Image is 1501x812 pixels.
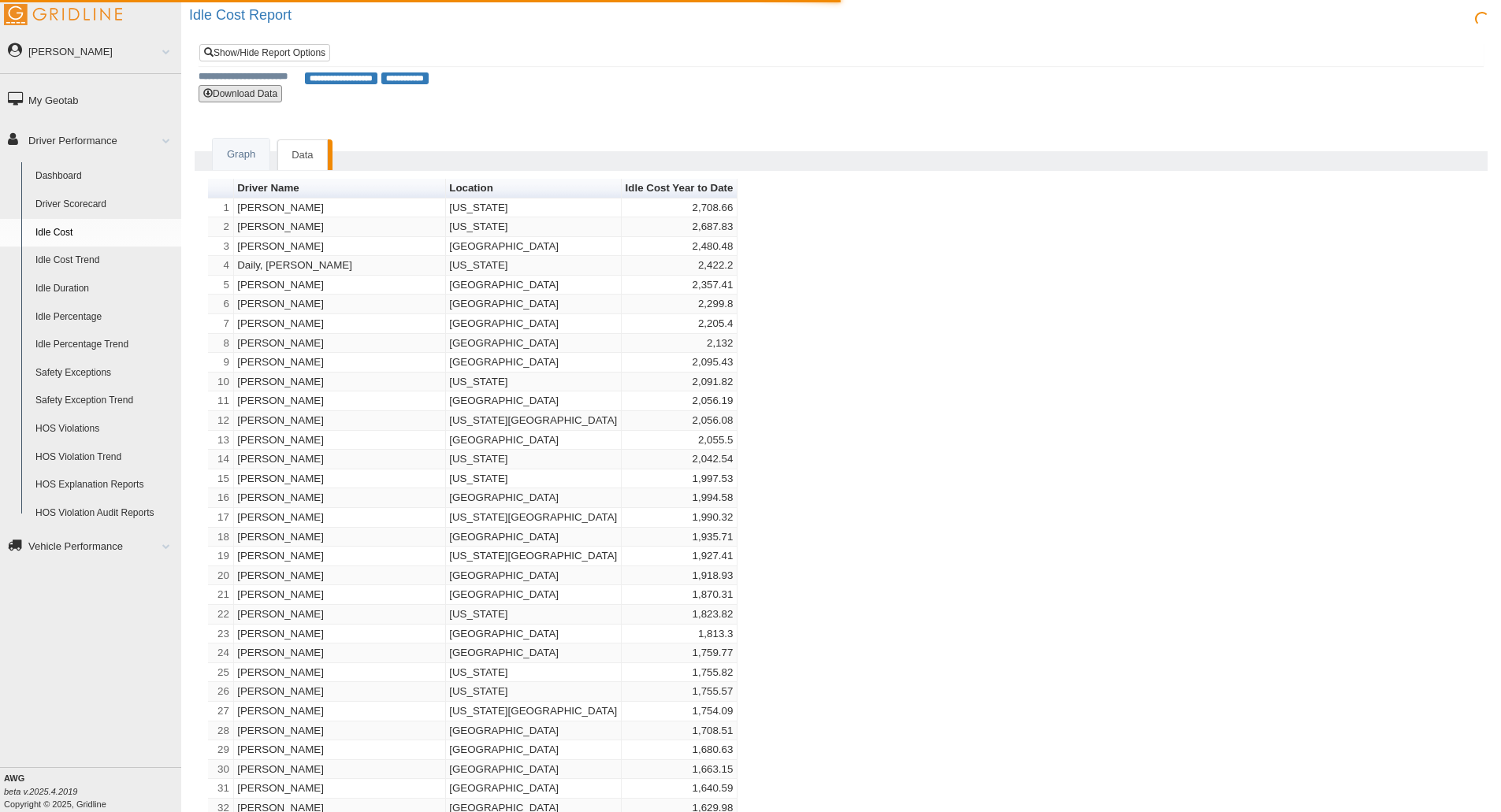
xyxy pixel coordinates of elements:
[622,431,737,450] td: 2,055.5
[446,314,622,334] td: [GEOGRAPHIC_DATA]
[208,295,234,314] td: 6
[446,217,622,237] td: [US_STATE]
[622,508,737,528] td: 1,990.32
[446,566,622,586] td: [GEOGRAPHIC_DATA]
[208,391,234,411] td: 11
[234,760,446,780] td: [PERSON_NAME]
[208,431,234,450] td: 13
[234,779,446,799] td: [PERSON_NAME]
[234,411,446,431] td: [PERSON_NAME]
[208,605,234,625] td: 22
[208,411,234,431] td: 12
[234,179,446,198] th: Sort column
[208,256,234,276] td: 4
[446,295,622,314] td: [GEOGRAPHIC_DATA]
[28,191,181,219] a: Driver Scorecard
[208,373,234,392] td: 10
[208,334,234,354] td: 8
[446,469,622,489] td: [US_STATE]
[622,779,737,799] td: 1,640.59
[446,760,622,780] td: [GEOGRAPHIC_DATA]
[234,682,446,702] td: [PERSON_NAME]
[622,450,737,469] td: 2,042.54
[446,663,622,683] td: [US_STATE]
[446,391,622,411] td: [GEOGRAPHIC_DATA]
[622,237,737,257] td: 2,480.48
[622,334,737,354] td: 2,132
[28,303,181,332] a: Idle Percentage
[213,139,269,171] a: Graph
[234,450,446,469] td: [PERSON_NAME]
[234,585,446,605] td: [PERSON_NAME]
[234,334,446,354] td: [PERSON_NAME]
[446,198,622,218] td: [US_STATE]
[208,450,234,469] td: 14
[208,237,234,257] td: 3
[446,682,622,702] td: [US_STATE]
[622,373,737,392] td: 2,091.82
[234,237,446,257] td: [PERSON_NAME]
[28,247,181,275] a: Idle Cost Trend
[208,217,234,237] td: 2
[208,276,234,295] td: 5
[234,721,446,741] td: [PERSON_NAME]
[622,585,737,605] td: 1,870.31
[446,353,622,373] td: [GEOGRAPHIC_DATA]
[208,528,234,547] td: 18
[234,605,446,625] td: [PERSON_NAME]
[622,721,737,741] td: 1,708.51
[446,702,622,721] td: [US_STATE][GEOGRAPHIC_DATA]
[234,353,446,373] td: [PERSON_NAME]
[446,334,622,354] td: [GEOGRAPHIC_DATA]
[622,625,737,644] td: 1,813.3
[446,585,622,605] td: [GEOGRAPHIC_DATA]
[208,198,234,218] td: 1
[28,331,181,359] a: Idle Percentage Trend
[622,547,737,566] td: 1,927.41
[208,547,234,566] td: 19
[189,8,1501,24] h2: Idle Cost Report
[234,508,446,528] td: [PERSON_NAME]
[622,566,737,586] td: 1,918.93
[208,585,234,605] td: 21
[446,450,622,469] td: [US_STATE]
[234,566,446,586] td: [PERSON_NAME]
[234,547,446,566] td: [PERSON_NAME]
[208,721,234,741] td: 28
[234,469,446,489] td: [PERSON_NAME]
[208,625,234,644] td: 23
[446,179,622,198] th: Sort column
[446,740,622,760] td: [GEOGRAPHIC_DATA]
[28,359,181,387] a: Safety Exceptions
[28,387,181,415] a: Safety Exception Trend
[208,643,234,663] td: 24
[208,469,234,489] td: 15
[234,314,446,334] td: [PERSON_NAME]
[446,256,622,276] td: [US_STATE]
[208,508,234,528] td: 17
[622,276,737,295] td: 2,357.41
[622,488,737,508] td: 1,994.58
[28,443,181,472] a: HOS Violation Trend
[622,295,737,314] td: 2,299.8
[28,499,181,528] a: HOS Violation Audit Reports
[622,605,737,625] td: 1,823.82
[622,528,737,547] td: 1,935.71
[622,469,737,489] td: 1,997.53
[622,682,737,702] td: 1,755.57
[234,488,446,508] td: [PERSON_NAME]
[446,528,622,547] td: [GEOGRAPHIC_DATA]
[622,740,737,760] td: 1,680.63
[446,276,622,295] td: [GEOGRAPHIC_DATA]
[234,702,446,721] td: [PERSON_NAME]
[234,276,446,295] td: [PERSON_NAME]
[622,391,737,411] td: 2,056.19
[277,139,327,171] a: Data
[234,391,446,411] td: [PERSON_NAME]
[208,779,234,799] td: 31
[622,353,737,373] td: 2,095.43
[622,702,737,721] td: 1,754.09
[28,471,181,499] a: HOS Explanation Reports
[446,431,622,450] td: [GEOGRAPHIC_DATA]
[234,663,446,683] td: [PERSON_NAME]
